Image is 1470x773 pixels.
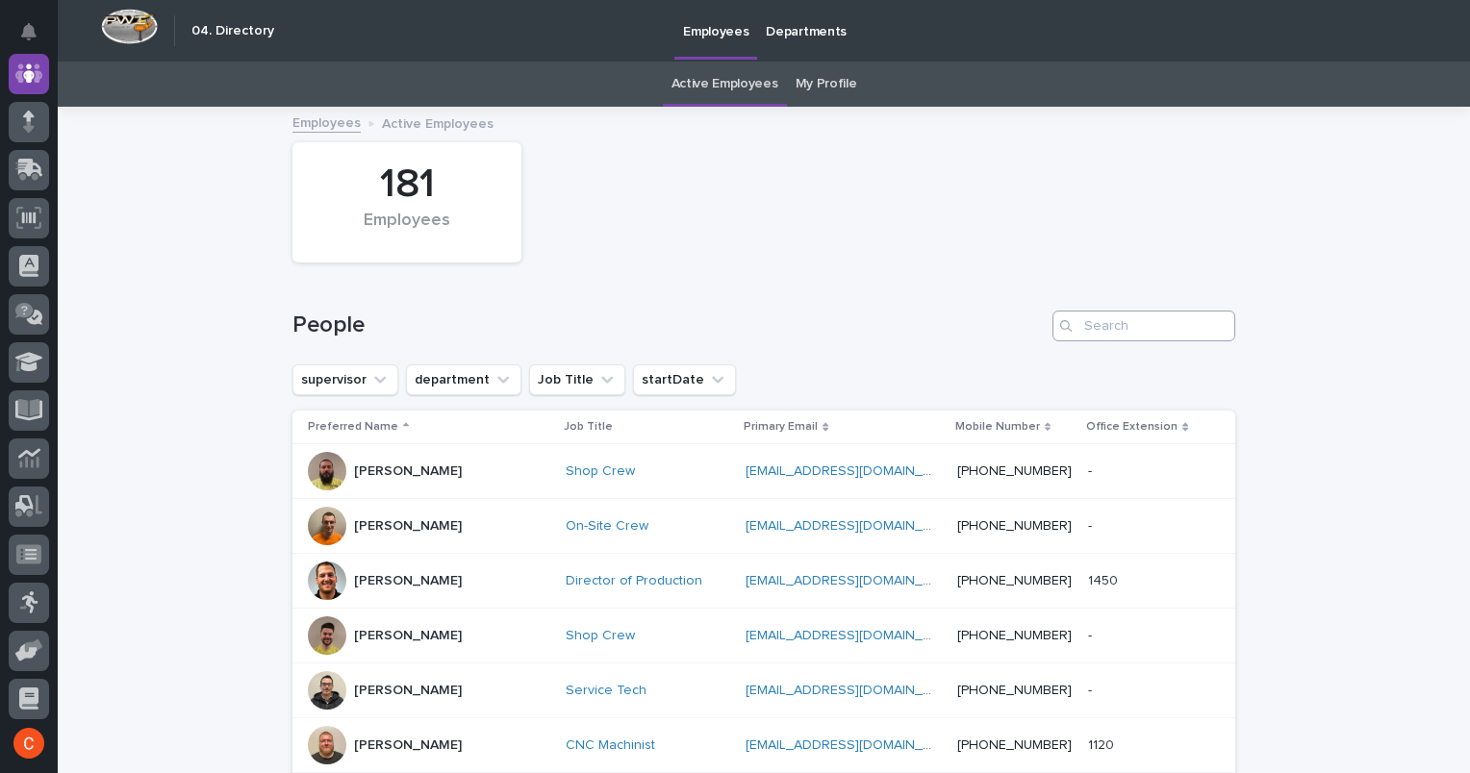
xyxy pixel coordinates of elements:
[325,211,489,251] div: Employees
[325,161,489,209] div: 181
[292,554,1235,609] tr: [PERSON_NAME]Director of Production [EMAIL_ADDRESS][DOMAIN_NAME] [PHONE_NUMBER]14501450
[1088,569,1122,589] p: 1450
[957,684,1072,697] a: [PHONE_NUMBER]
[292,718,1235,773] tr: [PERSON_NAME]CNC Machinist [EMAIL_ADDRESS][DOMAIN_NAME] [PHONE_NUMBER]11201120
[292,444,1235,499] tr: [PERSON_NAME]Shop Crew [EMAIL_ADDRESS][DOMAIN_NAME] [PHONE_NUMBER]--
[957,519,1072,533] a: [PHONE_NUMBER]
[9,12,49,52] button: Notifications
[566,683,646,699] a: Service Tech
[957,738,1072,752] a: [PHONE_NUMBER]
[957,629,1072,642] a: [PHONE_NUMBER]
[1052,311,1235,341] input: Search
[354,737,462,754] p: [PERSON_NAME]
[1088,460,1096,480] p: -
[796,62,857,107] a: My Profile
[529,364,625,395] button: Job Title
[955,416,1040,437] p: Mobile Number
[406,364,521,395] button: department
[566,463,635,480] a: Shop Crew
[354,518,462,535] p: [PERSON_NAME]
[292,609,1235,663] tr: [PERSON_NAME]Shop Crew [EMAIL_ADDRESS][DOMAIN_NAME] [PHONE_NUMBER]--
[1088,514,1096,535] p: -
[746,574,963,587] a: [EMAIL_ADDRESS][DOMAIN_NAME]
[101,9,158,44] img: Workspace Logo
[24,23,49,54] div: Notifications
[633,364,736,395] button: startDate
[292,364,398,395] button: supervisor
[1088,624,1096,644] p: -
[746,684,963,697] a: [EMAIL_ADDRESS][DOMAIN_NAME]
[746,738,963,752] a: [EMAIL_ADDRESS][DOMAIN_NAME]
[354,628,462,644] p: [PERSON_NAME]
[191,23,274,39] h2: 04. Directory
[746,519,963,533] a: [EMAIL_ADDRESS][DOMAIN_NAME]
[746,464,963,478] a: [EMAIL_ADDRESS][DOMAIN_NAME]
[564,416,613,437] p: Job Title
[308,416,398,437] p: Preferred Name
[354,683,462,699] p: [PERSON_NAME]
[292,312,1045,339] h1: People
[746,629,963,642] a: [EMAIL_ADDRESS][DOMAIN_NAME]
[566,518,648,535] a: On-Site Crew
[566,573,702,589] a: Director of Production
[292,663,1235,718] tr: [PERSON_NAME]Service Tech [EMAIL_ADDRESS][DOMAIN_NAME] [PHONE_NUMBER]--
[566,737,655,754] a: CNC Machinist
[354,573,462,589] p: [PERSON_NAME]
[292,111,361,133] a: Employees
[957,574,1072,587] a: [PHONE_NUMBER]
[1088,734,1118,754] p: 1120
[382,112,494,133] p: Active Employees
[672,62,778,107] a: Active Employees
[354,463,462,480] p: [PERSON_NAME]
[1088,679,1096,699] p: -
[566,628,635,644] a: Shop Crew
[292,499,1235,554] tr: [PERSON_NAME]On-Site Crew [EMAIL_ADDRESS][DOMAIN_NAME] [PHONE_NUMBER]--
[744,416,818,437] p: Primary Email
[1086,416,1178,437] p: Office Extension
[957,464,1072,478] a: [PHONE_NUMBER]
[9,723,49,763] button: users-avatar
